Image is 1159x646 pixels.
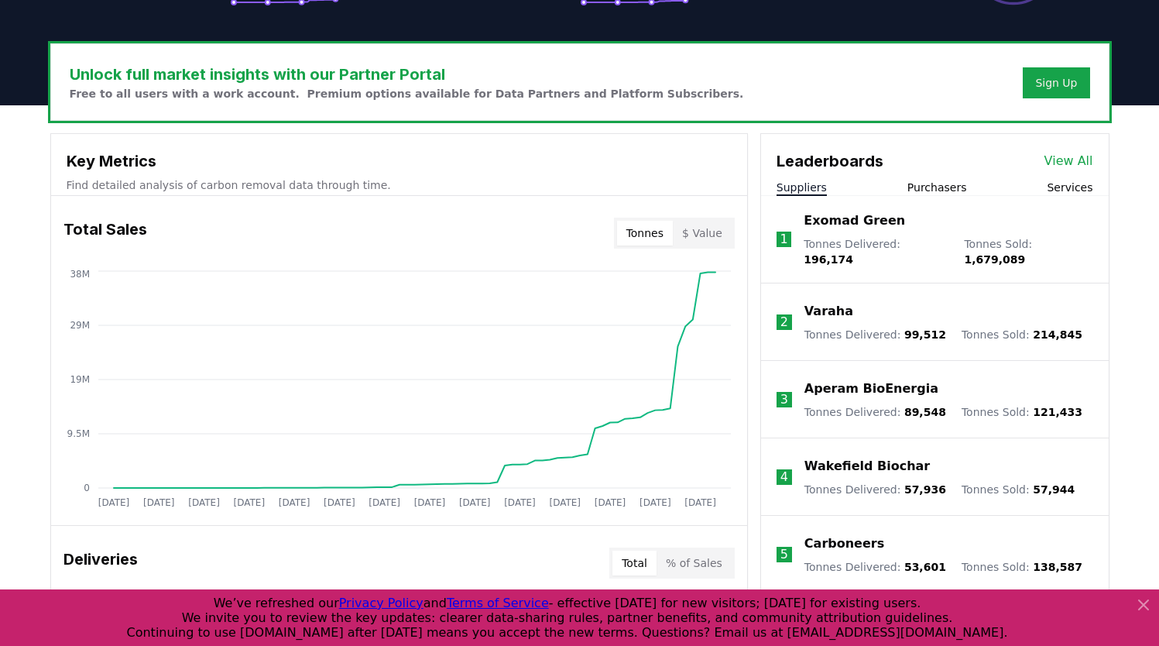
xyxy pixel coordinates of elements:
[67,177,732,193] p: Find detailed analysis of carbon removal data through time.
[780,390,788,409] p: 3
[70,86,744,101] p: Free to all users with a work account. Premium options available for Data Partners and Platform S...
[804,236,948,267] p: Tonnes Delivered :
[657,551,732,576] button: % of Sales
[804,302,853,321] a: Varaha
[70,63,744,86] h3: Unlock full market insights with our Partner Portal
[612,551,657,576] button: Total
[780,468,788,486] p: 4
[904,483,946,496] span: 57,936
[1033,483,1075,496] span: 57,944
[780,230,787,249] p: 1
[67,149,732,173] h3: Key Metrics
[640,497,671,508] tspan: [DATE]
[63,218,147,249] h3: Total Sales
[904,561,946,573] span: 53,601
[780,313,788,332] p: 2
[780,545,788,564] p: 5
[777,149,883,173] h3: Leaderboards
[673,221,732,246] button: $ Value
[70,374,90,385] tspan: 19M
[804,404,946,420] p: Tonnes Delivered :
[684,497,716,508] tspan: [DATE]
[70,320,90,331] tspan: 29M
[962,559,1082,575] p: Tonnes Sold :
[1033,561,1082,573] span: 138,587
[804,534,884,553] a: Carboneers
[804,253,853,266] span: 196,174
[962,327,1082,342] p: Tonnes Sold :
[962,404,1082,420] p: Tonnes Sold :
[549,497,581,508] tspan: [DATE]
[458,497,490,508] tspan: [DATE]
[188,497,220,508] tspan: [DATE]
[1023,67,1089,98] button: Sign Up
[804,482,946,497] p: Tonnes Delivered :
[504,497,536,508] tspan: [DATE]
[1047,180,1092,195] button: Services
[904,406,946,418] span: 89,548
[233,497,265,508] tspan: [DATE]
[67,428,89,439] tspan: 9.5M
[70,269,90,280] tspan: 38M
[594,497,626,508] tspan: [DATE]
[804,327,946,342] p: Tonnes Delivered :
[142,497,174,508] tspan: [DATE]
[1044,152,1093,170] a: View All
[1033,328,1082,341] span: 214,845
[413,497,445,508] tspan: [DATE]
[84,483,90,493] tspan: 0
[964,253,1025,266] span: 1,679,089
[278,497,310,508] tspan: [DATE]
[804,457,930,476] a: Wakefield Biochar
[369,497,400,508] tspan: [DATE]
[804,559,946,575] p: Tonnes Delivered :
[63,548,138,579] h3: Deliveries
[98,497,129,508] tspan: [DATE]
[962,482,1075,497] p: Tonnes Sold :
[324,497,355,508] tspan: [DATE]
[964,236,1092,267] p: Tonnes Sold :
[904,328,946,341] span: 99,512
[1035,75,1077,91] a: Sign Up
[1033,406,1082,418] span: 121,433
[777,180,827,195] button: Suppliers
[617,221,673,246] button: Tonnes
[804,380,938,398] a: Aperam BioEnergia
[804,211,905,230] a: Exomad Green
[907,180,967,195] button: Purchasers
